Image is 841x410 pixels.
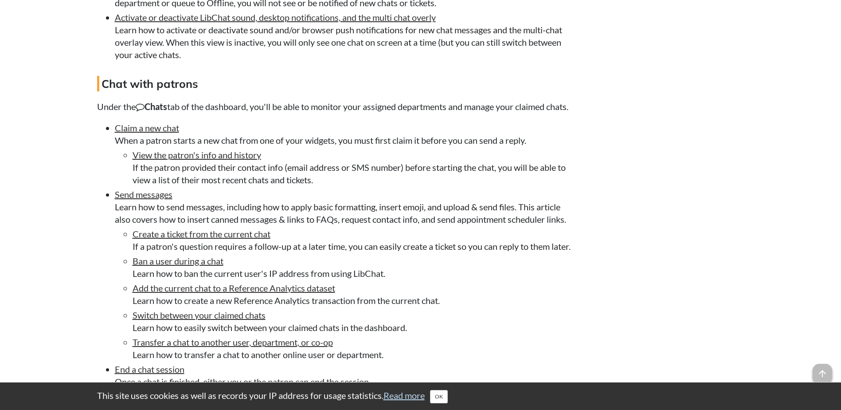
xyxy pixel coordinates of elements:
li: When a patron starts a new chat from one of your widgets, you must first claim it before you can ... [115,122,576,186]
a: Transfer a chat to another user, department, or co-op [133,337,333,347]
li: If the patron provided their contact info (email address or SMS number) before starting the chat,... [133,149,576,186]
h4: Chat with patrons [97,76,576,91]
li: If a patron's question requires a follow-up at a later time, you can easily create a ticket so yo... [133,228,576,252]
li: Learn how to create a new Reference Analytics transaction from the current chat. [133,282,576,307]
a: Read more [383,390,425,401]
li: Learn how to ban the current user's IP address from using LibChat. [133,255,576,280]
a: Ban a user during a chat [133,256,223,266]
a: Add the current chat to a Reference Analytics dataset [133,283,335,293]
a: Create a ticket from the current chat [133,229,270,239]
a: End a chat session [115,364,184,375]
li: Learn how to easily switch between your claimed chats in the dashboard. [133,309,576,334]
li: Learn how to send messages, including how to apply basic formatting, insert emoji, and upload & s... [115,188,576,361]
li: Learn how to activate or deactivate sound and/or browser push notifications for new chat messages... [115,11,576,61]
a: Activate or deactivate LibChat sound, desktop notifications, and the multi chat overly [115,12,436,23]
span: arrow_upward [813,364,832,383]
div: This site uses cookies as well as records your IP address for usage statistics. [88,389,753,403]
a: Send messages [115,189,172,200]
a: Claim a new chat [115,122,179,133]
li: Learn how to transfer a chat to another online user or department. [133,336,576,361]
a: View the patron's info and history [133,150,261,160]
strong: Chats [136,101,167,112]
button: Close [430,390,448,403]
a: Switch between your claimed chats [133,310,266,320]
a: arrow_upward [813,365,832,375]
p: Under the tab of the dashboard, you'll be able to monitor your assigned departments and manage yo... [97,100,576,113]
